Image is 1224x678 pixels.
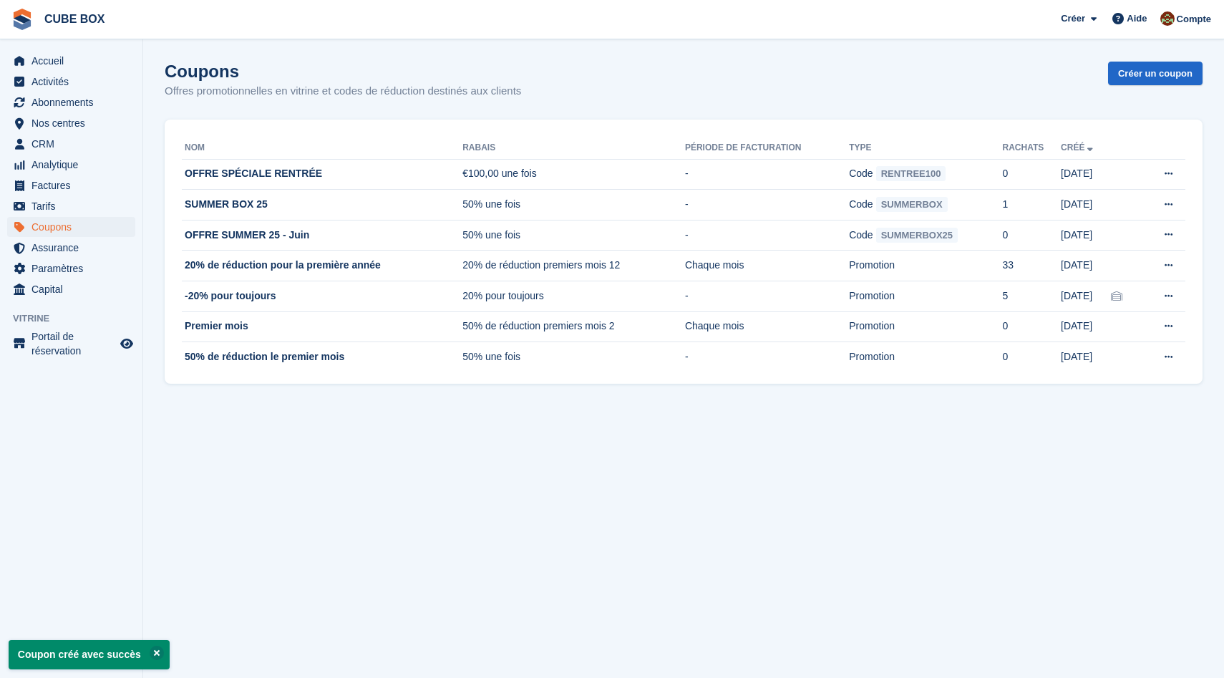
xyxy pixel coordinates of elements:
[39,7,110,31] a: CUBE BOX
[462,137,685,160] th: Rabais
[685,137,849,160] th: Période de facturation
[182,281,462,312] td: -20% pour toujours
[1061,11,1085,26] span: Créer
[1003,190,1062,221] td: 1
[7,113,135,133] a: menu
[7,134,135,154] a: menu
[31,175,117,195] span: Factures
[462,251,685,281] td: 20% de réduction premiers mois 12
[876,228,958,243] span: SUMMERBOX25
[31,51,117,71] span: Accueil
[685,251,849,281] td: Chaque mois
[31,258,117,279] span: Paramètres
[1003,342,1062,372] td: 0
[462,220,685,251] td: 50% une fois
[849,159,1002,190] td: Code
[1108,62,1203,85] a: Créer un coupon
[165,62,521,81] h1: Coupons
[7,92,135,112] a: menu
[182,342,462,372] td: 50% de réduction le premier mois
[7,155,135,175] a: menu
[1061,190,1111,221] td: [DATE]
[1061,281,1111,312] td: [DATE]
[849,190,1002,221] td: Code
[7,196,135,216] a: menu
[849,137,1002,160] th: Type
[1061,142,1096,152] a: Créé
[1003,137,1062,160] th: Rachats
[685,281,849,312] td: -
[849,281,1002,312] td: Promotion
[1003,220,1062,251] td: 0
[876,166,946,181] span: RENTREE100
[7,217,135,237] a: menu
[31,72,117,92] span: Activités
[685,159,849,190] td: -
[1003,311,1062,342] td: 0
[7,51,135,71] a: menu
[462,342,685,372] td: 50% une fois
[1003,281,1062,312] td: 5
[31,113,117,133] span: Nos centres
[1061,159,1111,190] td: [DATE]
[31,134,117,154] span: CRM
[1061,251,1111,281] td: [DATE]
[31,238,117,258] span: Assurance
[849,311,1002,342] td: Promotion
[849,342,1002,372] td: Promotion
[13,311,142,326] span: Vitrine
[849,251,1002,281] td: Promotion
[182,190,462,221] td: SUMMER BOX 25
[31,329,117,358] span: Portail de réservation
[31,279,117,299] span: Capital
[182,159,462,190] td: OFFRE SPÉCIALE RENTRÉE
[1061,311,1111,342] td: [DATE]
[31,155,117,175] span: Analytique
[876,197,948,212] span: SUMMERBOX
[1061,220,1111,251] td: [DATE]
[7,72,135,92] a: menu
[182,311,462,342] td: Premier mois
[462,190,685,221] td: 50% une fois
[31,92,117,112] span: Abonnements
[9,640,170,669] p: Coupon créé avec succès
[182,137,462,160] th: Nom
[1003,251,1062,281] td: 33
[1003,159,1062,190] td: 0
[7,238,135,258] a: menu
[182,220,462,251] td: OFFRE SUMMER 25 - Juin
[11,9,33,30] img: stora-icon-8386f47178a22dfd0bd8f6a31ec36ba5ce8667c1dd55bd0f319d3a0aa187defe.svg
[31,196,117,216] span: Tarifs
[685,342,849,372] td: -
[31,217,117,237] span: Coupons
[685,190,849,221] td: -
[849,220,1002,251] td: Code
[1177,12,1211,26] span: Compte
[118,335,135,352] a: Boutique d'aperçu
[7,175,135,195] a: menu
[685,220,849,251] td: -
[7,329,135,358] a: menu
[462,311,685,342] td: 50% de réduction premiers mois 2
[7,258,135,279] a: menu
[462,281,685,312] td: 20% pour toujours
[1061,342,1111,372] td: [DATE]
[7,279,135,299] a: menu
[1160,11,1175,26] img: alex soubira
[462,159,685,190] td: €100,00 une fois
[685,311,849,342] td: Chaque mois
[182,251,462,281] td: 20% de réduction pour la première année
[165,83,521,100] p: Offres promotionnelles en vitrine et codes de réduction destinés aux clients
[1127,11,1147,26] span: Aide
